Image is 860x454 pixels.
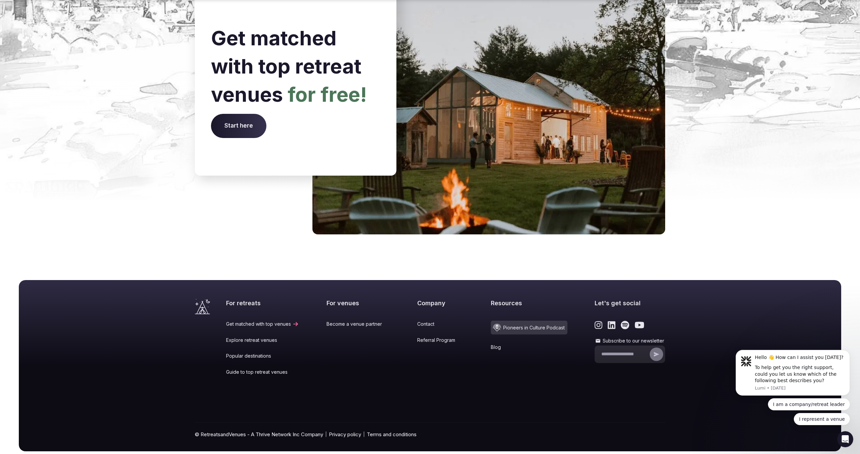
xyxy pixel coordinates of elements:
[195,299,210,314] a: Visit the homepage
[837,431,853,447] iframe: Intercom live chat
[226,299,299,307] h2: For retreats
[327,299,390,307] h2: For venues
[329,431,361,438] a: Privacy policy
[608,321,615,329] a: Link to the retreats and venues LinkedIn page
[417,299,463,307] h2: Company
[226,353,299,359] a: Popular destinations
[595,299,665,307] h2: Let's get social
[367,431,417,438] a: Terms and conditions
[621,321,629,329] a: Link to the retreats and venues Spotify page
[417,337,463,344] a: Referral Program
[491,321,567,334] a: Pioneers in Culture Podcast
[491,344,567,351] a: Blog
[726,313,860,436] iframe: Intercom notifications message
[327,321,390,327] a: Become a venue partner
[226,321,299,327] a: Get matched with top venues
[211,122,266,129] a: Start here
[595,321,602,329] a: Link to the retreats and venues Instagram page
[288,82,367,106] span: for free!
[491,299,567,307] h2: Resources
[211,114,266,138] span: Start here
[417,321,463,327] a: Contact
[226,337,299,344] a: Explore retreat venues
[595,337,665,344] label: Subscribe to our newsletter
[635,321,644,329] a: Link to the retreats and venues Youtube page
[195,423,665,451] div: © RetreatsandVenues - A Thrive Network Inc Company
[226,369,299,375] a: Guide to top retreat venues
[211,24,380,108] h2: Get matched with top retreat venues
